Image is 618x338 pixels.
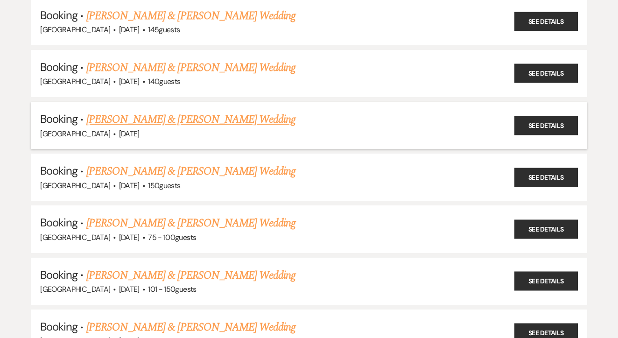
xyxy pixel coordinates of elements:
span: Booking [40,60,77,74]
span: [GEOGRAPHIC_DATA] [40,129,110,139]
span: [GEOGRAPHIC_DATA] [40,232,110,242]
span: 150 guests [148,181,180,190]
a: See Details [514,219,578,239]
span: Booking [40,112,77,126]
span: 75 - 100 guests [148,232,196,242]
a: See Details [514,116,578,135]
span: Booking [40,268,77,282]
a: See Details [514,272,578,291]
a: [PERSON_NAME] & [PERSON_NAME] Wedding [86,215,295,232]
span: [DATE] [119,232,140,242]
span: [DATE] [119,77,140,86]
a: [PERSON_NAME] & [PERSON_NAME] Wedding [86,267,295,284]
span: [GEOGRAPHIC_DATA] [40,25,110,35]
span: [DATE] [119,284,140,294]
a: See Details [514,168,578,187]
a: See Details [514,12,578,31]
span: [DATE] [119,25,140,35]
a: [PERSON_NAME] & [PERSON_NAME] Wedding [86,111,295,128]
span: 140 guests [148,77,180,86]
span: [GEOGRAPHIC_DATA] [40,181,110,190]
span: Booking [40,319,77,334]
span: [GEOGRAPHIC_DATA] [40,77,110,86]
a: See Details [514,64,578,83]
a: [PERSON_NAME] & [PERSON_NAME] Wedding [86,59,295,76]
a: [PERSON_NAME] & [PERSON_NAME] Wedding [86,319,295,336]
span: [GEOGRAPHIC_DATA] [40,284,110,294]
span: Booking [40,8,77,22]
a: [PERSON_NAME] & [PERSON_NAME] Wedding [86,7,295,24]
span: Booking [40,215,77,230]
a: [PERSON_NAME] & [PERSON_NAME] Wedding [86,163,295,180]
span: 101 - 150 guests [148,284,196,294]
span: [DATE] [119,129,140,139]
span: 145 guests [148,25,180,35]
span: Booking [40,163,77,178]
span: [DATE] [119,181,140,190]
